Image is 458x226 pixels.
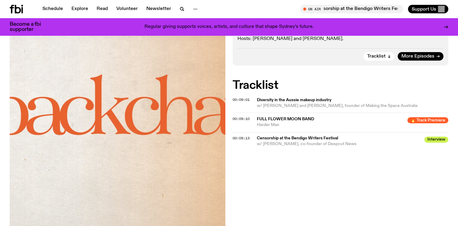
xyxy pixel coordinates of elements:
[257,104,417,108] span: w/ [PERSON_NAME] and [PERSON_NAME], founder of Making the Space Australia
[237,36,443,42] p: Hosts: [PERSON_NAME] and [PERSON_NAME].
[398,52,443,61] a: More Episodes
[401,54,434,59] span: More Episodes
[144,24,314,30] p: Regular giving supports voices, artists, and culture that shape Sydney’s future.
[10,22,48,32] h3: Become a fbi supporter
[408,5,448,13] button: Support Us
[93,5,111,13] a: Read
[412,6,436,12] span: Support Us
[300,5,403,13] button: On AirBackchat / Censorship at the Bendigo Writers Festival, colourism in the makeup industry, an...
[233,116,250,121] span: 00:09:10
[68,5,92,13] a: Explore
[39,5,67,13] a: Schedule
[363,52,395,61] button: Tracklist
[407,117,448,123] span: 🔥 Track Premiere
[233,97,250,102] span: 00:09:01
[367,54,386,59] span: Tracklist
[257,142,357,146] span: w/ [PERSON_NAME], co-founder of Deepcut News
[257,97,445,103] span: Diversity in the Aussie makeup industry
[257,122,404,128] span: Harder Man
[257,117,314,121] span: Full Flower Moon Band
[113,5,141,13] a: Volunteer
[424,137,448,143] span: Interview
[233,80,448,91] h2: Tracklist
[233,136,250,141] span: 00:09:13
[257,135,421,141] span: Censorship at the Bendigo Writers Festival
[143,5,175,13] a: Newsletter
